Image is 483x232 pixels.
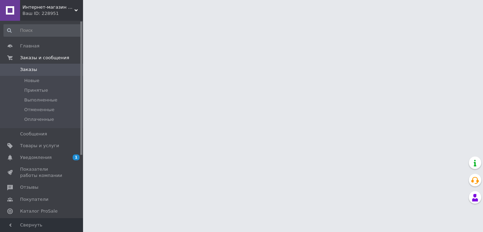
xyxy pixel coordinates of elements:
span: Отзывы [20,184,38,190]
span: Уведомления [20,154,52,161]
span: Заказы [20,66,37,73]
span: Новые [24,78,39,84]
span: Выполненные [24,97,57,103]
span: Покупатели [20,196,48,203]
span: Сообщения [20,131,47,137]
span: Каталог ProSale [20,208,57,214]
span: 1 [73,154,80,160]
span: Товары и услуги [20,143,59,149]
input: Поиск [3,24,82,37]
span: Заказы и сообщения [20,55,69,61]
span: Принятые [24,87,48,93]
span: Показатели работы компании [20,166,64,179]
span: Оплаченные [24,116,54,123]
span: Отмененные [24,107,54,113]
span: Интернет-магазин духов и парфюмерии JD-Kristall [22,4,74,10]
div: Ваш ID: 228951 [22,10,83,17]
span: Главная [20,43,39,49]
